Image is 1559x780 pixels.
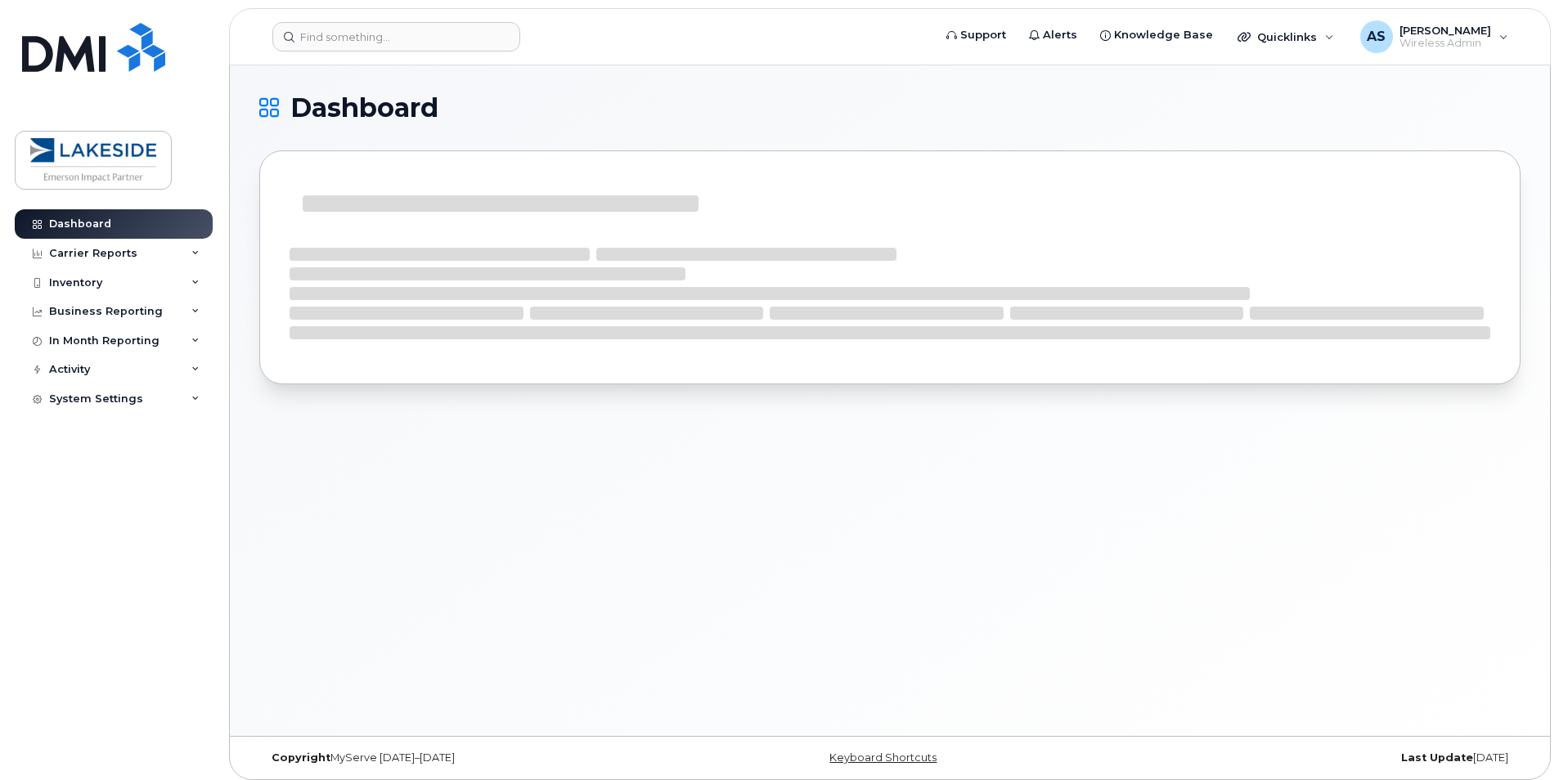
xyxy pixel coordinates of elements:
[1100,751,1521,764] div: [DATE]
[272,751,330,764] strong: Copyright
[829,751,937,764] a: Keyboard Shortcuts
[1401,751,1473,764] strong: Last Update
[259,751,680,764] div: MyServe [DATE]–[DATE]
[290,96,438,120] span: Dashboard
